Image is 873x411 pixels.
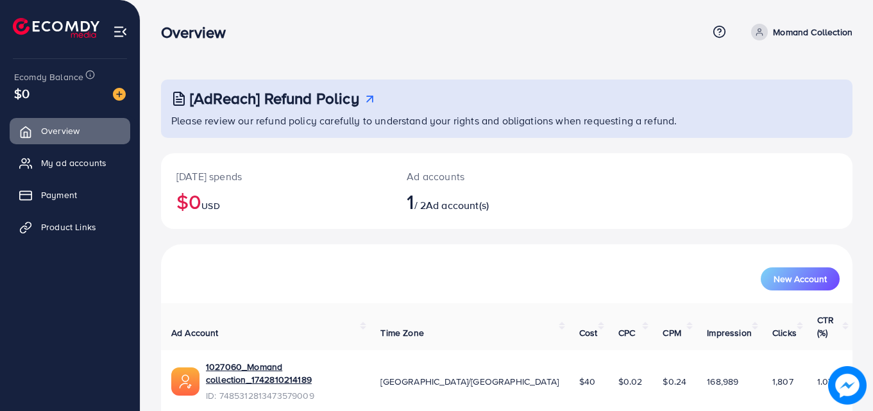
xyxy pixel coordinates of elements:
[41,221,96,233] span: Product Links
[14,71,83,83] span: Ecomdy Balance
[817,314,834,339] span: CTR (%)
[773,24,852,40] p: Momand Collection
[176,169,376,184] p: [DATE] spends
[579,375,595,388] span: $40
[171,326,219,339] span: Ad Account
[618,375,643,388] span: $0.02
[10,150,130,176] a: My ad accounts
[579,326,598,339] span: Cost
[618,326,635,339] span: CPC
[746,24,852,40] a: Momand Collection
[161,23,236,42] h3: Overview
[41,189,77,201] span: Payment
[10,182,130,208] a: Payment
[407,189,549,214] h2: / 2
[190,89,359,108] h3: [AdReach] Refund Policy
[407,169,549,184] p: Ad accounts
[171,367,199,396] img: ic-ads-acc.e4c84228.svg
[817,375,833,388] span: 1.07
[10,118,130,144] a: Overview
[707,375,738,388] span: 168,989
[774,274,827,283] span: New Account
[206,389,360,402] span: ID: 7485312813473579009
[201,199,219,212] span: USD
[13,18,99,38] img: logo
[113,88,126,101] img: image
[10,214,130,240] a: Product Links
[41,156,106,169] span: My ad accounts
[663,375,686,388] span: $0.24
[707,326,752,339] span: Impression
[41,124,80,137] span: Overview
[14,84,30,103] span: $0
[772,375,793,388] span: 1,807
[407,187,414,216] span: 1
[380,326,423,339] span: Time Zone
[663,326,681,339] span: CPM
[176,189,376,214] h2: $0
[761,267,840,290] button: New Account
[171,113,845,128] p: Please review our refund policy carefully to understand your rights and obligations when requesti...
[426,198,489,212] span: Ad account(s)
[772,326,797,339] span: Clicks
[206,360,360,387] a: 1027060_Momand collection_1742810214189
[380,375,559,388] span: [GEOGRAPHIC_DATA]/[GEOGRAPHIC_DATA]
[113,24,128,39] img: menu
[828,366,867,405] img: image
